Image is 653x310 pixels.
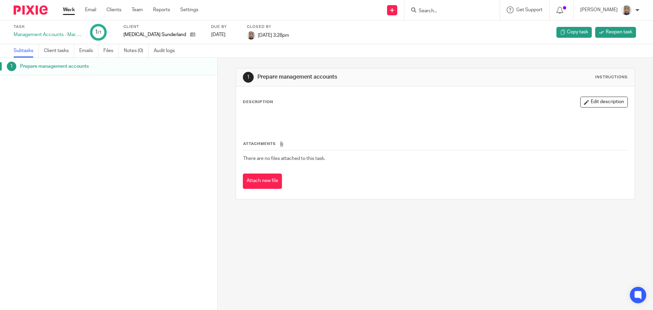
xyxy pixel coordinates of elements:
[243,99,273,105] p: Description
[595,75,628,80] div: Instructions
[243,72,254,83] div: 1
[211,31,238,38] div: [DATE]
[621,5,632,16] img: Sara%20Zdj%C4%99cie%20.jpg
[103,44,119,58] a: Files
[258,33,289,37] span: [DATE] 3:28pm
[211,24,238,30] label: Due by
[106,6,121,13] a: Clients
[516,7,542,12] span: Get Support
[124,44,149,58] a: Notes (0)
[7,62,16,71] div: 1
[606,29,632,35] span: Reopen task
[153,6,170,13] a: Reports
[79,44,98,58] a: Emails
[95,28,102,36] div: 1
[247,24,289,30] label: Closed by
[243,156,325,161] span: There are no files attached to this task.
[85,6,96,13] a: Email
[123,24,203,30] label: Client
[123,31,187,38] p: [MEDICAL_DATA] Sunderland Ltd
[180,6,198,13] a: Settings
[63,6,75,13] a: Work
[154,44,180,58] a: Audit logs
[567,29,588,35] span: Copy task
[14,5,48,15] img: Pixie
[418,8,479,14] input: Search
[14,44,39,58] a: Subtasks
[14,24,82,30] label: Task
[247,31,255,39] img: Sara%20Zdj%C4%99cie%20.jpg
[257,74,450,81] h1: Prepare management accounts
[580,97,628,108] button: Edit description
[556,27,592,38] a: Copy task
[243,174,282,189] button: Attach new file
[132,6,143,13] a: Team
[243,142,276,146] span: Attachments
[14,31,82,38] div: Management Accounts - Mar, Jun, Sep, Dec
[595,27,636,38] a: Reopen task
[98,31,102,34] small: /1
[580,6,618,13] p: [PERSON_NAME]
[20,61,147,71] h1: Prepare management accounts
[44,44,74,58] a: Client tasks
